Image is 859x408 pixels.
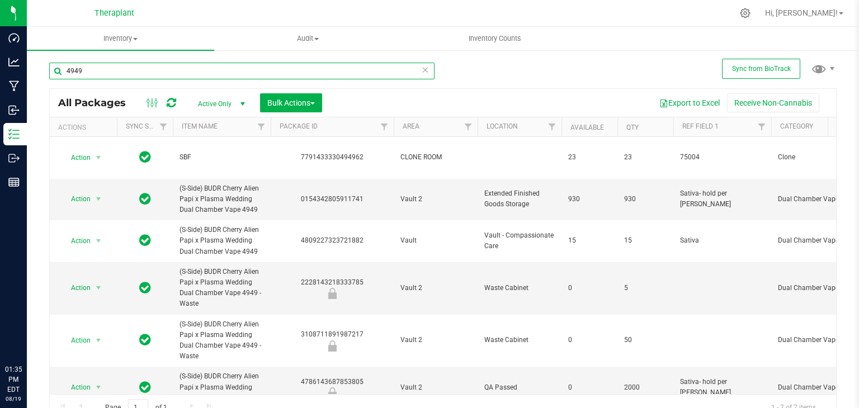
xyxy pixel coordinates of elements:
[180,319,264,362] span: (S-Side) BUDR Cherry Alien Papi x Plasma Wedding Dual Chamber Vape 4949 - Waste
[727,93,819,112] button: Receive Non-Cannabis
[682,122,719,130] a: Ref Field 1
[180,183,264,216] span: (S-Side) BUDR Cherry Alien Papi x Plasma Wedding Dual Chamber Vape 4949
[8,56,20,68] inline-svg: Analytics
[269,288,395,299] div: Newly Received
[680,188,764,210] span: Sativa- hold per [PERSON_NAME]
[92,150,106,165] span: select
[252,117,271,136] a: Filter
[180,225,264,257] span: (S-Side) BUDR Cherry Alien Papi x Plasma Wedding Dual Chamber Vape 4949
[568,335,611,345] span: 0
[626,124,639,131] a: Qty
[400,235,471,246] span: Vault
[61,280,91,296] span: Action
[61,150,91,165] span: Action
[487,122,518,130] a: Location
[260,93,322,112] button: Bulk Actions
[484,283,555,293] span: Waste Cabinet
[269,387,395,398] div: Newly Received
[269,277,395,299] div: 2228143218333785
[400,283,471,293] span: Vault 2
[139,191,151,207] span: In Sync
[375,117,394,136] a: Filter
[765,8,838,17] span: Hi, [PERSON_NAME]!
[49,63,435,79] input: Search Package ID, Item Name, SKU, Lot or Part Number...
[92,379,106,395] span: select
[180,152,264,163] span: SBF
[753,117,771,136] a: Filter
[624,194,667,205] span: 930
[652,93,727,112] button: Export to Excel
[8,129,20,140] inline-svg: Inventory
[454,34,536,44] span: Inventory Counts
[126,122,169,130] a: Sync Status
[280,122,318,130] a: Package ID
[484,188,555,210] span: Extended Finished Goods Storage
[400,194,471,205] span: Vault 2
[484,335,555,345] span: Waste Cabinet
[568,382,611,393] span: 0
[400,382,471,393] span: Vault 2
[624,283,667,293] span: 5
[624,382,667,393] span: 2000
[269,235,395,246] div: 4809227323721882
[680,152,764,163] span: 75004
[139,332,151,348] span: In Sync
[543,117,561,136] a: Filter
[624,152,667,163] span: 23
[182,122,218,130] a: Item Name
[568,152,611,163] span: 23
[568,283,611,293] span: 0
[400,335,471,345] span: Vault 2
[459,117,478,136] a: Filter
[95,8,134,18] span: Theraplant
[139,233,151,248] span: In Sync
[27,34,214,44] span: Inventory
[5,395,22,403] p: 08/19
[267,98,315,107] span: Bulk Actions
[400,152,471,163] span: CLONE ROOM
[722,59,800,79] button: Sync from BioTrack
[5,364,22,395] p: 01:35 PM EDT
[92,233,106,249] span: select
[421,63,429,77] span: Clear
[139,149,151,165] span: In Sync
[180,371,264,404] span: (S-Side) BUDR Cherry Alien Papi x Plasma Wedding Dual Chamber Vape 4949
[139,379,151,395] span: In Sync
[269,329,395,351] div: 3108711891987217
[27,27,214,50] a: Inventory
[269,377,395,398] div: 4786143687853805
[269,152,395,163] div: 7791433330494962
[403,122,419,130] a: Area
[8,80,20,92] inline-svg: Manufacturing
[732,65,791,73] span: Sync from BioTrack
[58,124,112,131] div: Actions
[269,340,395,352] div: Newly Received
[570,124,604,131] a: Available
[61,333,91,348] span: Action
[484,382,555,393] span: QA Passed
[680,235,764,246] span: Sativa
[484,230,555,252] span: Vault - Compassionate Care
[780,122,813,130] a: Category
[568,235,611,246] span: 15
[568,194,611,205] span: 930
[180,267,264,310] span: (S-Side) BUDR Cherry Alien Papi x Plasma Wedding Dual Chamber Vape 4949 - Waste
[8,32,20,44] inline-svg: Dashboard
[269,194,395,205] div: 0154342805911741
[680,377,764,398] span: Sativa- hold per [PERSON_NAME]
[58,97,137,109] span: All Packages
[8,153,20,164] inline-svg: Outbound
[92,333,106,348] span: select
[624,335,667,345] span: 50
[624,235,667,246] span: 15
[402,27,589,50] a: Inventory Counts
[92,191,106,207] span: select
[154,117,173,136] a: Filter
[61,191,91,207] span: Action
[8,177,20,188] inline-svg: Reports
[92,280,106,296] span: select
[61,233,91,249] span: Action
[738,8,752,18] div: Manage settings
[215,34,401,44] span: Audit
[139,280,151,296] span: In Sync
